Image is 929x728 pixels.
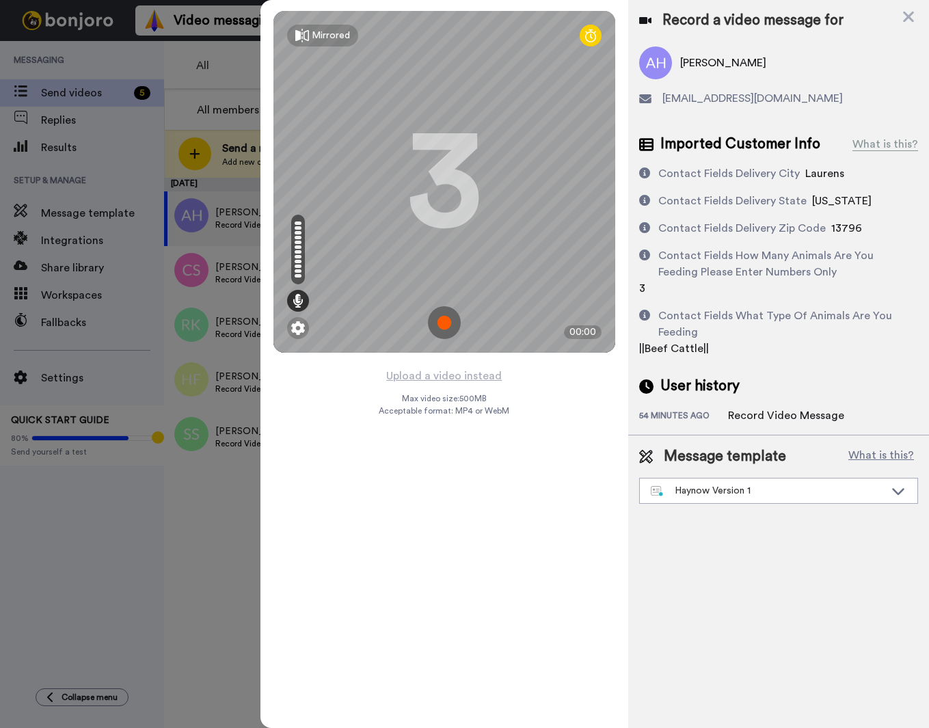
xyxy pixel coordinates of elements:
[428,306,461,339] img: ic_record_start.svg
[844,446,918,467] button: What is this?
[658,193,807,209] div: Contact Fields Delivery State
[728,407,844,424] div: Record Video Message
[852,136,918,152] div: What is this?
[812,196,872,206] span: [US_STATE]
[805,168,844,179] span: Laurens
[639,410,728,424] div: 54 minutes ago
[291,321,305,335] img: ic_gear.svg
[658,247,913,280] div: Contact Fields How Many Animals Are You Feeding Please Enter Numbers Only
[660,134,820,154] span: Imported Customer Info
[658,165,800,182] div: Contact Fields Delivery City
[564,325,602,339] div: 00:00
[379,405,509,416] span: Acceptable format: MP4 or WebM
[651,484,885,498] div: Haynow Version 1
[639,283,645,294] span: 3
[407,131,482,233] div: 3
[382,367,506,385] button: Upload a video instead
[831,223,862,234] span: 13796
[658,308,913,340] div: Contact Fields What Type Of Animals Are You Feeding
[402,393,487,404] span: Max video size: 500 MB
[651,486,664,497] img: nextgen-template.svg
[660,376,740,396] span: User history
[662,90,843,107] span: [EMAIL_ADDRESS][DOMAIN_NAME]
[664,446,786,467] span: Message template
[639,343,709,354] span: ||Beef Cattle||
[658,220,826,237] div: Contact Fields Delivery Zip Code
